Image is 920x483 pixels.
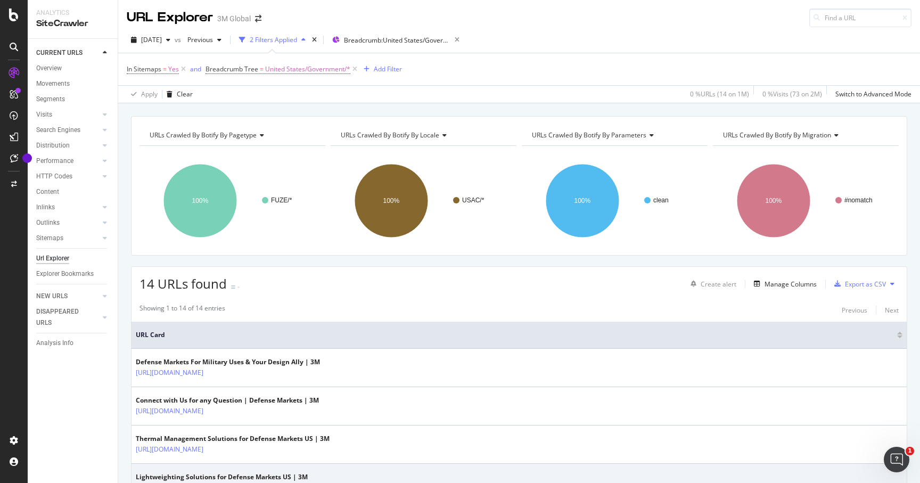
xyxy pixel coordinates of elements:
a: Inlinks [36,202,100,213]
h4: URLs Crawled By Botify By pagetype [147,127,316,144]
text: #nomatch [844,197,873,204]
div: Next [885,306,899,315]
div: Segments [36,94,65,105]
div: NEW URLS [36,291,68,302]
div: Analytics [36,9,109,18]
div: Apply [141,89,158,99]
a: NEW URLS [36,291,100,302]
input: Find a URL [809,9,911,27]
div: Connect with Us for any Question | Defense Markets | 3M [136,396,319,405]
div: 2 Filters Applied [250,35,297,44]
div: Movements [36,78,70,89]
span: URLs Crawled By Botify By migration [723,130,831,140]
span: Breadcrumb: United States/Government/* [344,36,450,45]
div: Visits [36,109,52,120]
span: = [260,64,264,73]
a: [URL][DOMAIN_NAME] [136,406,203,416]
div: arrow-right-arrow-left [255,15,261,22]
button: Apply [127,86,158,103]
div: Add Filter [374,64,402,73]
span: Breadcrumb Tree [206,64,258,73]
div: Outlinks [36,217,60,228]
a: DISAPPEARED URLS [36,306,100,329]
div: 0 % URLs ( 14 on 1M ) [690,89,749,99]
span: Yes [168,62,179,77]
text: 100% [766,197,782,204]
div: Switch to Advanced Mode [835,89,911,99]
span: URL Card [136,330,894,340]
span: 1 [906,447,914,455]
div: 3M Global [217,13,251,24]
svg: A chart. [331,154,516,247]
div: Thermal Management Solutions for Defense Markets US | 3M [136,434,330,444]
div: Content [36,186,59,198]
span: United States/Government/* [265,62,350,77]
a: Movements [36,78,110,89]
div: Defense Markets For Military Uses & Your Design Ally | 3M [136,357,320,367]
div: SiteCrawler [36,18,109,30]
a: Content [36,186,110,198]
svg: A chart. [713,154,899,247]
img: Equal [231,285,235,289]
svg: A chart. [139,154,325,247]
h4: URLs Crawled By Botify By parameters [530,127,698,144]
button: Previous [842,304,867,316]
button: Previous [183,31,226,48]
a: Sitemaps [36,233,100,244]
a: HTTP Codes [36,171,100,182]
text: 100% [192,197,209,204]
button: Clear [162,86,193,103]
div: Explorer Bookmarks [36,268,94,280]
div: Url Explorer [36,253,69,264]
text: clean [653,197,669,204]
a: Outlinks [36,217,100,228]
a: [URL][DOMAIN_NAME] [136,444,203,455]
span: URLs Crawled By Botify By pagetype [150,130,257,140]
div: Clear [177,89,193,99]
a: Distribution [36,140,100,151]
text: 100% [574,197,591,204]
div: and [190,64,201,73]
iframe: Intercom live chat [884,447,909,472]
div: Overview [36,63,62,74]
div: - [237,282,240,291]
span: = [163,64,167,73]
div: Export as CSV [845,280,886,289]
div: Showing 1 to 14 of 14 entries [139,304,225,316]
div: Lightweighting Solutions for Defense Markets US | 3M [136,472,308,482]
div: times [310,35,319,45]
div: DISAPPEARED URLS [36,306,90,329]
h4: URLs Crawled By Botify By locale [339,127,507,144]
button: Add Filter [359,63,402,76]
a: Overview [36,63,110,74]
span: URLs Crawled By Botify By locale [341,130,439,140]
button: Create alert [686,275,736,292]
span: 2025 Aug. 24th [141,35,162,44]
span: 14 URLs found [139,275,227,292]
button: and [190,64,201,74]
span: vs [175,35,183,44]
button: Switch to Advanced Mode [831,86,911,103]
button: [DATE] [127,31,175,48]
a: Analysis Info [36,338,110,349]
div: Manage Columns [765,280,817,289]
h4: URLs Crawled By Botify By migration [721,127,889,144]
div: HTTP Codes [36,171,72,182]
div: CURRENT URLS [36,47,83,59]
a: Explorer Bookmarks [36,268,110,280]
div: Previous [842,306,867,315]
a: Url Explorer [36,253,110,264]
a: Search Engines [36,125,100,136]
div: 0 % Visits ( 73 on 2M ) [762,89,822,99]
div: Analysis Info [36,338,73,349]
text: USAC/* [462,197,484,204]
div: Create alert [701,280,736,289]
a: Visits [36,109,100,120]
div: Sitemaps [36,233,63,244]
div: Inlinks [36,202,55,213]
button: Breadcrumb:United States/Government/* [328,31,450,48]
span: URLs Crawled By Botify By parameters [532,130,646,140]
